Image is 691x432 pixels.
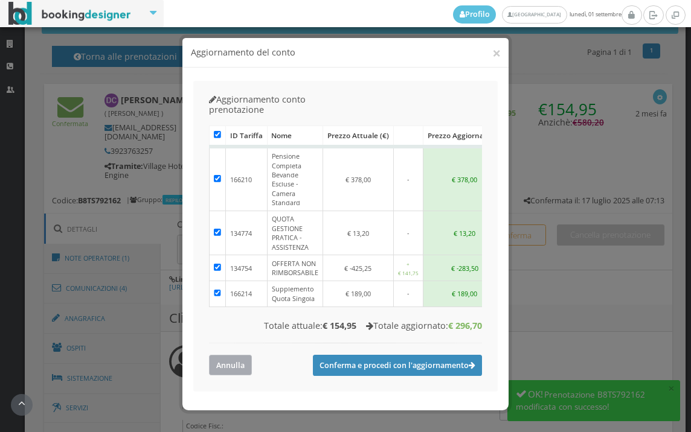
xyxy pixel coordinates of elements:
[226,211,268,255] td: 134774
[323,281,394,307] td: € 189,00
[448,320,482,331] b: € 296,70
[398,261,419,276] small: +€ 141,75
[323,211,394,255] td: € 13,20
[423,255,506,281] td: € -283,50
[393,281,423,307] td: -
[313,355,482,375] button: Conferma e procedi con l'aggiornamento
[209,320,482,331] h4: Totale attuale: Totale aggiornato:
[267,281,323,307] td: Supplemento Quota Singola
[453,5,622,24] span: lunedì, 01 settembre
[323,320,356,331] b: € 154,95
[423,211,506,255] td: € 13,20
[393,211,423,255] td: -
[423,281,506,307] td: € 189,00
[453,5,497,24] a: Profilo
[502,6,567,24] a: [GEOGRAPHIC_DATA]
[226,281,268,307] td: 166214
[323,255,394,281] td: € -425,25
[267,255,323,281] td: OFFERTA NON RIMBORSABILE
[8,2,131,25] img: BookingDesigner.com
[226,255,268,281] td: 134754
[209,355,252,375] button: Annulla
[267,211,323,255] td: QUOTA GESTIONE PRATICA - ASSISTENZA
